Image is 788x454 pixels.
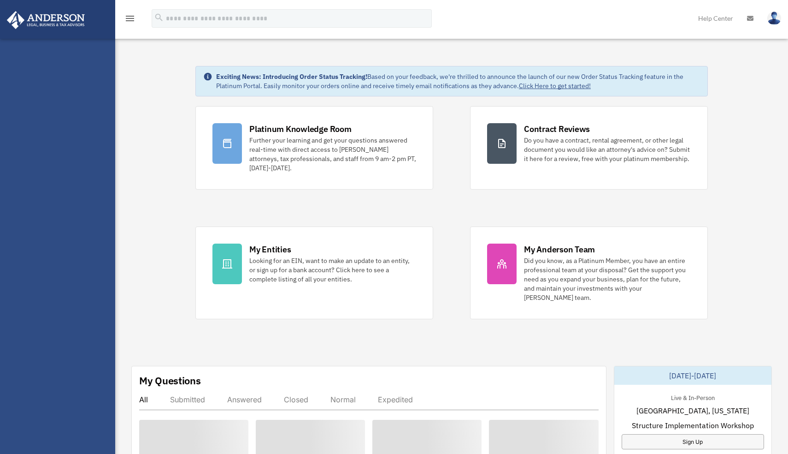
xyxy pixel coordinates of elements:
[195,227,433,319] a: My Entities Looking for an EIN, want to make an update to an entity, or sign up for a bank accoun...
[330,395,356,404] div: Normal
[524,123,590,135] div: Contract Reviews
[139,395,148,404] div: All
[524,244,595,255] div: My Anderson Team
[632,420,754,431] span: Structure Implementation Workshop
[4,11,88,29] img: Anderson Advisors Platinum Portal
[524,256,691,302] div: Did you know, as a Platinum Member, you have an entire professional team at your disposal? Get th...
[767,12,781,25] img: User Pic
[470,227,708,319] a: My Anderson Team Did you know, as a Platinum Member, you have an entire professional team at your...
[614,366,772,385] div: [DATE]-[DATE]
[284,395,308,404] div: Closed
[524,136,691,163] div: Do you have a contract, rental agreement, or other legal document you would like an attorney's ad...
[216,72,700,90] div: Based on your feedback, we're thrilled to announce the launch of our new Order Status Tracking fe...
[249,256,416,284] div: Looking for an EIN, want to make an update to an entity, or sign up for a bank account? Click her...
[154,12,164,23] i: search
[622,434,764,449] a: Sign Up
[636,405,749,416] span: [GEOGRAPHIC_DATA], [US_STATE]
[664,392,722,402] div: Live & In-Person
[249,244,291,255] div: My Entities
[470,106,708,190] a: Contract Reviews Do you have a contract, rental agreement, or other legal document you would like...
[124,16,135,24] a: menu
[519,82,591,90] a: Click Here to get started!
[249,123,352,135] div: Platinum Knowledge Room
[378,395,413,404] div: Expedited
[249,136,416,173] div: Further your learning and get your questions answered real-time with direct access to [PERSON_NAM...
[170,395,205,404] div: Submitted
[227,395,262,404] div: Answered
[124,13,135,24] i: menu
[139,374,201,388] div: My Questions
[195,106,433,190] a: Platinum Knowledge Room Further your learning and get your questions answered real-time with dire...
[216,72,367,81] strong: Exciting News: Introducing Order Status Tracking!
